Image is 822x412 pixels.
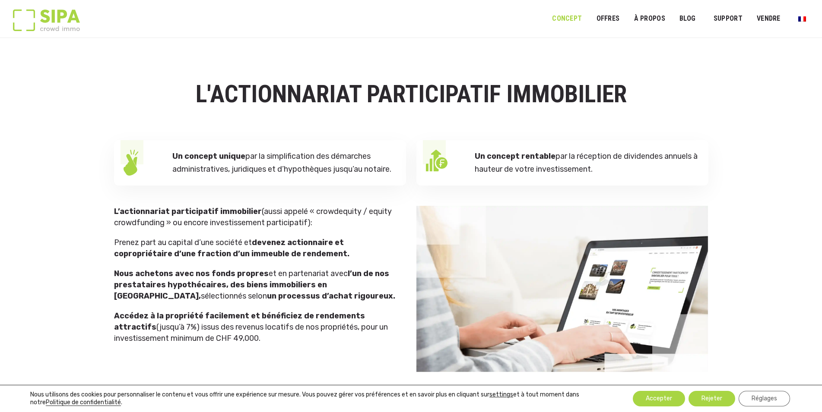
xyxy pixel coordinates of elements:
[114,310,397,344] p: (jusqu’à 7%) issus des revenus locatifs de nos propriétés, pour un investissement minimum de CHF ...
[416,206,708,372] img: Concept banner
[552,8,809,29] nav: Menu principal
[751,9,786,28] a: VENDRE
[46,399,121,406] a: Politique de confidentialité
[475,150,698,176] p: par la réception de dividendes annuels à hauteur de votre investissement.
[114,237,397,259] p: Prenez part au capital d’une société et
[674,9,701,28] a: Blog
[267,291,395,301] strong: un processus d’achat rigoureux.
[793,10,812,27] a: Passer à
[708,9,748,28] a: SUPPORT
[114,311,365,332] strong: Accédez à la propriété facilement et bénéficiez de rendements attractifs
[633,391,685,406] button: Accepter
[114,269,389,301] strong: l’un de nos prestataires hypothécaires, des biens immobiliers en [GEOGRAPHIC_DATA],
[689,391,735,406] button: Rejeter
[628,9,671,28] a: À PROPOS
[590,9,625,28] a: OFFRES
[220,207,262,216] strong: immobilier
[172,151,245,161] strong: Un concept unique
[114,81,708,108] h1: L'ACTIONNARIAT PARTICIPATIF IMMOBILIER
[114,206,397,228] p: (aussi appelé « crowdequity / equity crowdfunding » ou encore investissement participatif):
[798,16,806,22] img: Français
[475,151,555,161] strong: Un concept rentable
[114,238,349,258] strong: devenez actionnaire et copropriétaire d’une fraction d’un immeuble de rendement.
[172,150,396,176] p: par la simplification des démarches administratives, juridiques et d’hypothèques jusqu’au notaire.
[546,9,587,28] a: Concept
[739,391,790,406] button: Réglages
[114,269,269,278] strong: Nous achetons avec nos fonds propres
[114,207,219,216] strong: L’actionnariat participatif
[13,9,80,31] img: Logo
[489,391,513,399] button: settings
[30,391,606,406] p: Nous utilisons des cookies pour personnaliser le contenu et vous offrir une expérience sur mesure...
[114,268,397,302] p: et en partenariat avec sélectionnés selon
